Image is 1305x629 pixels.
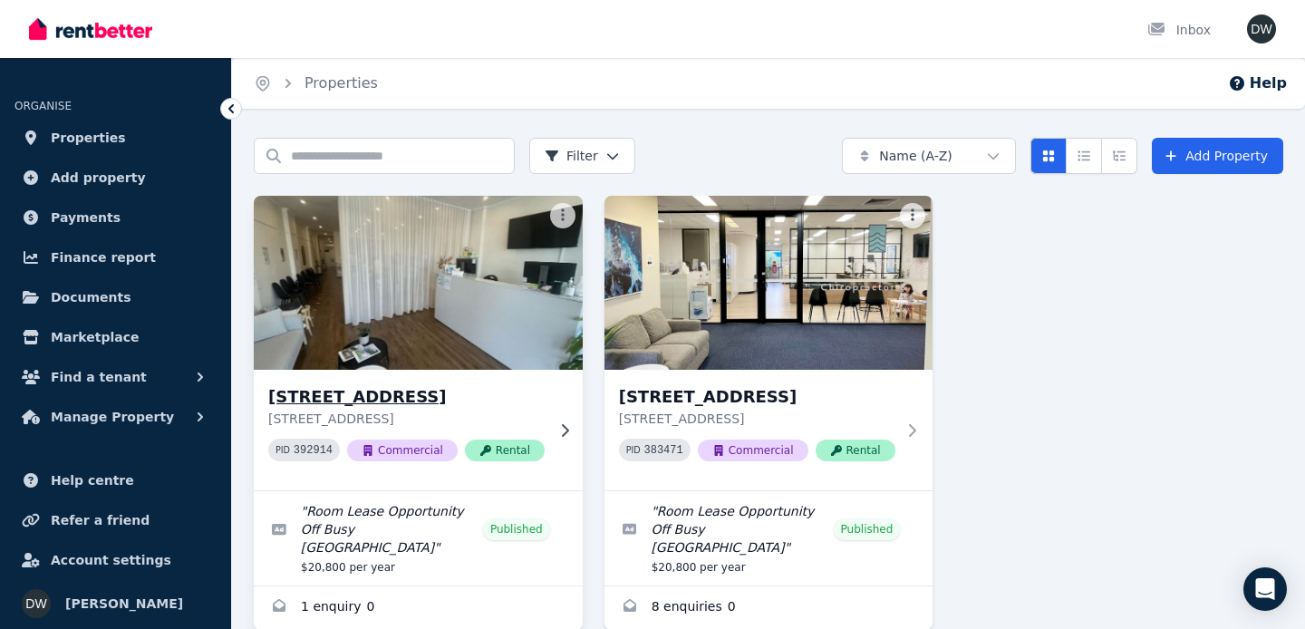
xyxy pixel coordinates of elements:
[842,138,1016,174] button: Name (A-Z)
[347,440,458,461] span: Commercial
[51,469,134,491] span: Help centre
[275,445,290,455] small: PID
[294,444,333,457] code: 392914
[14,160,217,196] a: Add property
[14,359,217,395] button: Find a tenant
[29,15,152,43] img: RentBetter
[14,239,217,276] a: Finance report
[1030,138,1137,174] div: View options
[644,444,683,457] code: 383471
[816,440,895,461] span: Rental
[14,319,217,355] a: Marketplace
[246,191,591,374] img: 19 Village Ave, Doncaster
[51,127,126,149] span: Properties
[879,147,952,165] span: Name (A-Z)
[304,74,378,92] a: Properties
[268,384,545,410] h3: [STREET_ADDRESS]
[14,100,72,112] span: ORGANISE
[254,196,583,490] a: 19 Village Ave, Doncaster[STREET_ADDRESS][STREET_ADDRESS]PID 392914CommercialRental
[1066,138,1102,174] button: Compact list view
[619,384,895,410] h3: [STREET_ADDRESS]
[14,502,217,538] a: Refer a friend
[51,167,146,189] span: Add property
[604,196,933,370] img: 24-26 Dorset Rd, Croydon
[529,138,635,174] button: Filter
[1228,73,1287,94] button: Help
[1147,21,1211,39] div: Inbox
[14,542,217,578] a: Account settings
[604,491,933,585] a: Edit listing: Room Lease Opportunity Off Busy Maroondah Hwy Croydon
[545,147,598,165] span: Filter
[550,203,575,228] button: More options
[51,286,131,308] span: Documents
[14,462,217,498] a: Help centre
[900,203,925,228] button: More options
[51,326,139,348] span: Marketplace
[626,445,641,455] small: PID
[1243,567,1287,611] div: Open Intercom Messenger
[254,491,583,585] a: Edit listing: Room Lease Opportunity Off Busy High St Doncaster
[1152,138,1283,174] a: Add Property
[51,509,150,531] span: Refer a friend
[22,589,51,618] img: Dr Munib Waters
[51,406,174,428] span: Manage Property
[698,440,808,461] span: Commercial
[51,549,171,571] span: Account settings
[465,440,545,461] span: Rental
[1030,138,1067,174] button: Card view
[1247,15,1276,44] img: Dr Munib Waters
[14,120,217,156] a: Properties
[14,399,217,435] button: Manage Property
[14,279,217,315] a: Documents
[51,207,121,228] span: Payments
[65,593,183,614] span: [PERSON_NAME]
[1101,138,1137,174] button: Expanded list view
[51,247,156,268] span: Finance report
[604,196,933,490] a: 24-26 Dorset Rd, Croydon[STREET_ADDRESS][STREET_ADDRESS]PID 383471CommercialRental
[51,366,147,388] span: Find a tenant
[14,199,217,236] a: Payments
[619,410,895,428] p: [STREET_ADDRESS]
[268,410,545,428] p: [STREET_ADDRESS]
[232,58,400,109] nav: Breadcrumb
